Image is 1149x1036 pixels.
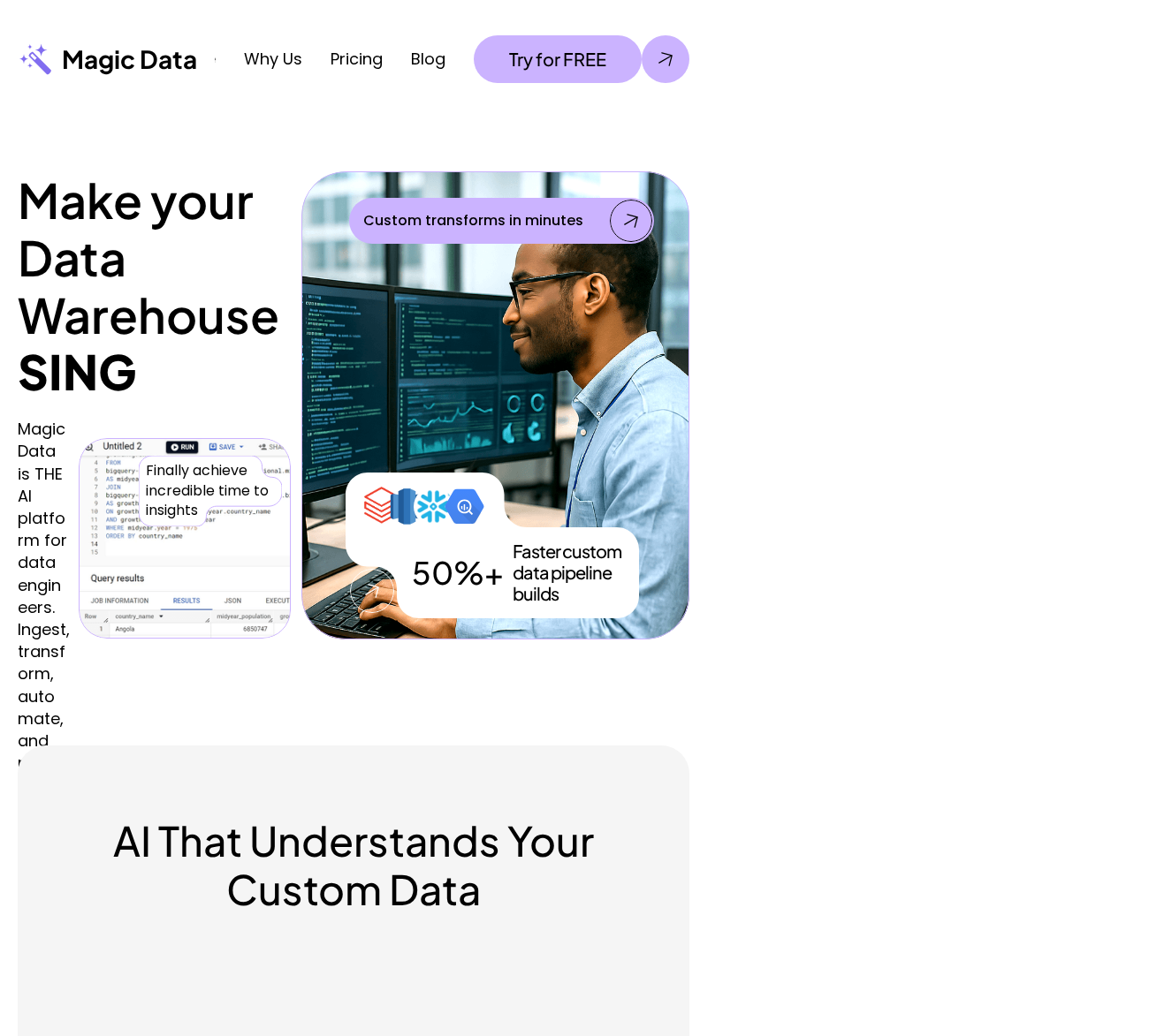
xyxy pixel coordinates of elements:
[513,541,643,604] p: Faster custom data pipeline builds
[411,48,445,70] a: Blog
[62,43,197,75] p: Magic Data
[53,816,654,913] h2: AI That Understands Your Custom Data
[474,35,689,83] a: Try for FREE
[331,48,383,70] a: Pricing
[412,554,504,591] p: 50%+
[146,461,275,520] p: Finally achieve incredible time to insights
[18,341,136,401] strong: SING
[509,49,606,70] p: Try for FREE
[363,210,583,231] p: Custom transforms in minutes
[18,171,291,343] h1: Make your Data Warehouse
[349,198,654,244] a: Custom transforms in minutes
[244,48,302,70] a: Why Us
